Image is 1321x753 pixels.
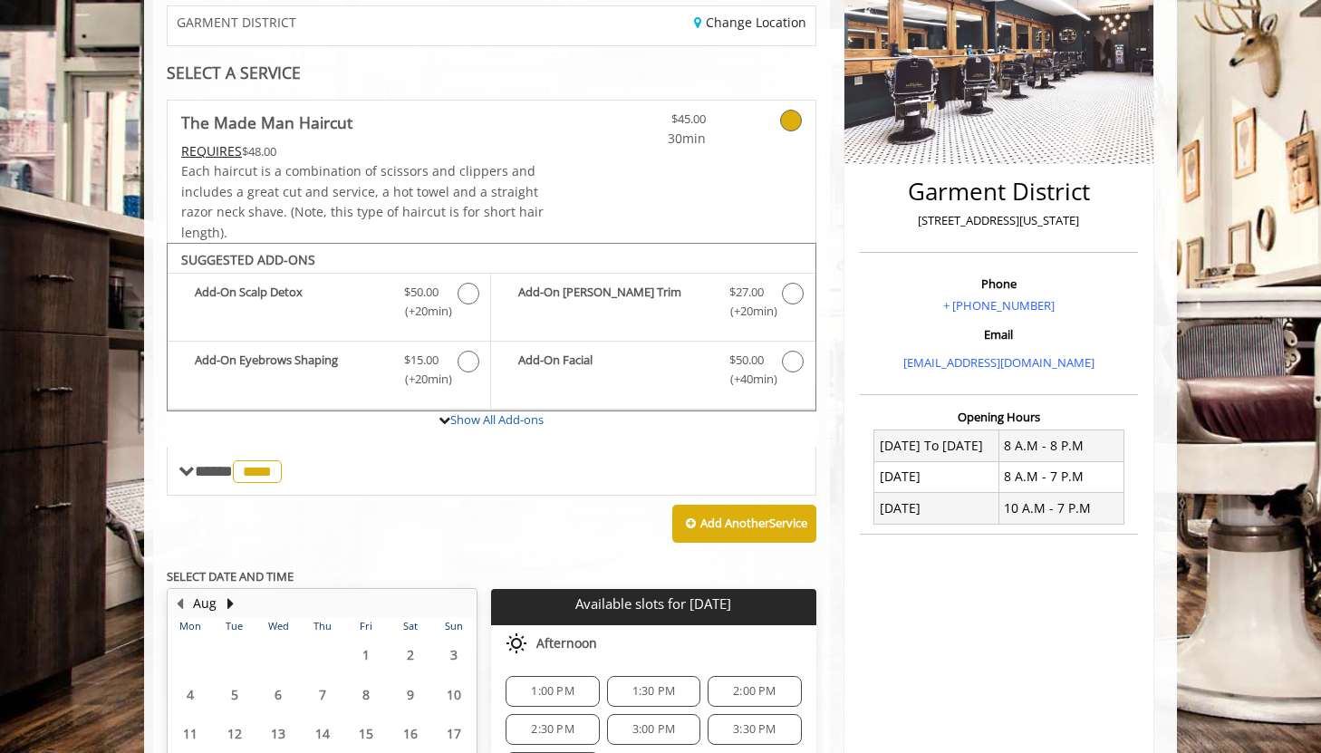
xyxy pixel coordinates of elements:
a: $45.00 [599,101,706,149]
th: Sat [388,617,431,635]
td: 10 A.M - 7 P.M [998,493,1123,524]
span: 3:00 PM [632,722,675,737]
a: [EMAIL_ADDRESS][DOMAIN_NAME] [903,354,1094,371]
th: Mon [169,617,212,635]
td: [DATE] [874,493,999,524]
th: Wed [256,617,300,635]
div: $48.00 [181,141,545,161]
img: afternoon slots [506,632,527,654]
div: The Made Man Haircut Add-onS [167,243,816,411]
label: Add-On Eyebrows Shaping [177,351,481,393]
div: 3:00 PM [607,714,700,745]
td: [DATE] To [DATE] [874,430,999,461]
div: 1:00 PM [506,676,599,707]
button: Previous Month [172,594,187,613]
a: + [PHONE_NUMBER] [943,297,1055,314]
label: Add-On Beard Trim [500,283,805,325]
span: Each haircut is a combination of scissors and clippers and includes a great cut and service, a ho... [181,162,544,240]
div: 3:30 PM [708,714,801,745]
div: 1:30 PM [607,676,700,707]
td: [DATE] [874,461,999,492]
th: Fri [344,617,388,635]
span: $27.00 [729,283,764,302]
b: The Made Man Haircut [181,110,352,135]
p: Available slots for [DATE] [498,596,808,612]
h3: Opening Hours [860,410,1138,423]
b: Add-On Eyebrows Shaping [195,351,386,389]
label: Add-On Scalp Detox [177,283,481,325]
div: SELECT A SERVICE [167,64,816,82]
th: Thu [300,617,343,635]
span: Afternoon [536,636,597,651]
span: $15.00 [404,351,439,370]
b: Add-On Scalp Detox [195,283,386,321]
div: 2:00 PM [708,676,801,707]
span: 2:00 PM [733,684,776,699]
a: Show All Add-ons [450,411,544,428]
button: Next Month [223,594,237,613]
span: (+20min ) [719,302,773,321]
h3: Email [864,328,1133,341]
span: $50.00 [729,351,764,370]
th: Sun [432,617,477,635]
b: Add-On Facial [518,351,710,389]
span: (+40min ) [719,370,773,389]
a: Change Location [694,14,806,31]
h3: Phone [864,277,1133,290]
span: GARMENT DISTRICT [177,15,296,29]
span: 1:30 PM [632,684,675,699]
span: (+20min ) [395,370,448,389]
b: Add Another Service [700,515,807,531]
h2: Garment District [864,179,1133,205]
span: (+20min ) [395,302,448,321]
button: Add AnotherService [672,505,816,543]
span: This service needs some Advance to be paid before we block your appointment [181,142,242,159]
button: Aug [193,594,217,613]
div: 2:30 PM [506,714,599,745]
span: 2:30 PM [531,722,574,737]
span: 3:30 PM [733,722,776,737]
b: Add-On [PERSON_NAME] Trim [518,283,710,321]
span: $50.00 [404,283,439,302]
span: 1:00 PM [531,684,574,699]
b: SELECT DATE AND TIME [167,568,294,584]
b: SUGGESTED ADD-ONS [181,251,315,268]
td: 8 A.M - 7 P.M [998,461,1123,492]
th: Tue [212,617,256,635]
td: 8 A.M - 8 P.M [998,430,1123,461]
span: 30min [599,129,706,149]
p: [STREET_ADDRESS][US_STATE] [864,211,1133,230]
label: Add-On Facial [500,351,805,393]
